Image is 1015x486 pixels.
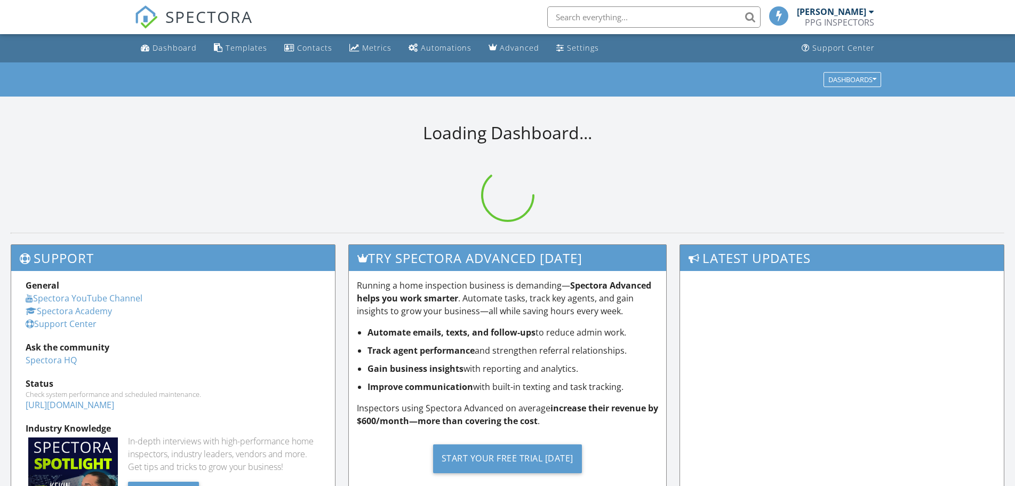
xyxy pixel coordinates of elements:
span: SPECTORA [165,5,253,28]
strong: General [26,280,59,291]
div: Dashboards [828,76,876,83]
strong: Track agent performance [367,345,475,356]
div: Ask the community [26,341,321,354]
h3: Latest Updates [680,245,1004,271]
li: to reduce admin work. [367,326,658,339]
div: Automations [421,43,471,53]
h3: Support [11,245,335,271]
div: Contacts [297,43,332,53]
strong: increase their revenue by $600/month—more than covering the cost [357,402,658,427]
div: Advanced [500,43,539,53]
input: Search everything... [547,6,761,28]
div: [PERSON_NAME] [797,6,866,17]
a: Spectora YouTube Channel [26,292,142,304]
div: Settings [567,43,599,53]
div: Check system performance and scheduled maintenance. [26,390,321,399]
div: In-depth interviews with high-performance home inspectors, industry leaders, vendors and more. Ge... [128,435,321,473]
p: Running a home inspection business is demanding— . Automate tasks, track key agents, and gain ins... [357,279,658,317]
div: Industry Knowledge [26,422,321,435]
strong: Improve communication [367,381,473,393]
li: with reporting and analytics. [367,362,658,375]
a: Automations (Basic) [404,38,476,58]
div: Metrics [362,43,391,53]
a: Support Center [797,38,879,58]
li: with built-in texting and task tracking. [367,380,658,393]
div: PPG INSPECTORS [805,17,874,28]
div: Support Center [812,43,875,53]
a: Support Center [26,318,97,330]
a: Contacts [280,38,337,58]
a: Spectora HQ [26,354,77,366]
button: Dashboards [824,72,881,87]
a: Metrics [345,38,396,58]
a: Advanced [484,38,544,58]
a: Dashboard [137,38,201,58]
strong: Automate emails, texts, and follow-ups [367,326,536,338]
a: SPECTORA [134,14,253,37]
img: The Best Home Inspection Software - Spectora [134,5,158,29]
a: [URL][DOMAIN_NAME] [26,399,114,411]
div: Templates [226,43,267,53]
div: Start Your Free Trial [DATE] [433,444,582,473]
div: Dashboard [153,43,197,53]
a: Start Your Free Trial [DATE] [357,436,658,481]
div: Status [26,377,321,390]
p: Inspectors using Spectora Advanced on average . [357,402,658,427]
strong: Spectora Advanced helps you work smarter [357,280,651,304]
strong: Gain business insights [367,363,463,375]
li: and strengthen referral relationships. [367,344,658,357]
h3: Try spectora advanced [DATE] [349,245,666,271]
a: Settings [552,38,603,58]
a: Templates [210,38,271,58]
a: Spectora Academy [26,305,112,317]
